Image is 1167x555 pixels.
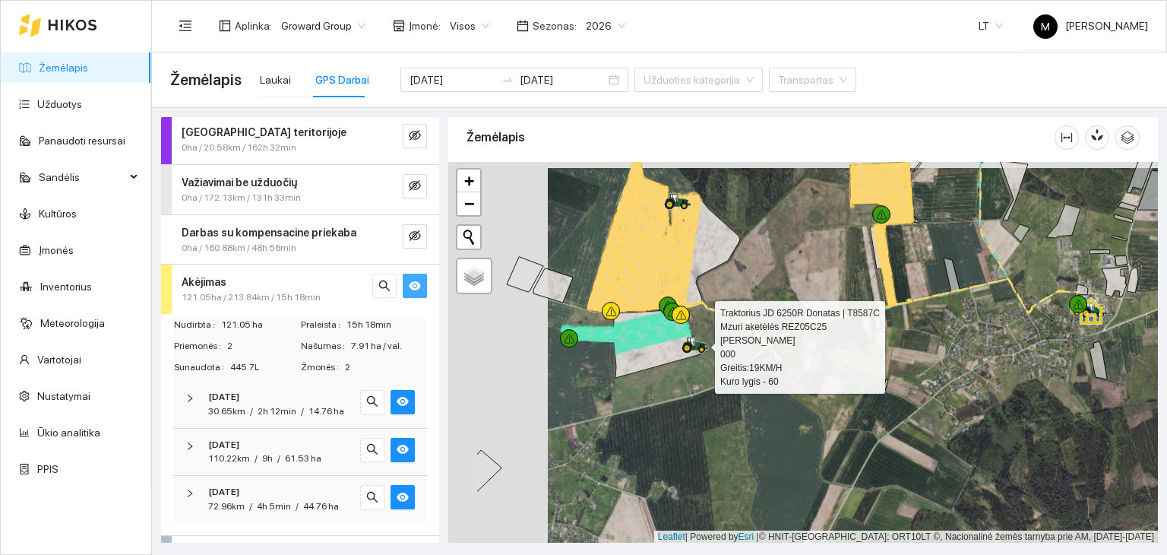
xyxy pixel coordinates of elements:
[185,394,194,403] span: right
[366,443,378,458] span: search
[397,395,409,410] span: eye
[738,531,754,542] a: Esri
[182,290,321,305] span: 121.05ha / 213.84km / 15h 18min
[174,339,227,354] span: Priemonės
[501,74,514,86] span: to
[301,339,351,354] span: Našumas
[39,135,125,147] a: Panaudoti resursai
[182,191,301,205] span: 0ha / 172.13km / 131h 33min
[255,453,258,464] span: /
[403,174,427,198] button: eye-invisible
[1055,132,1078,144] span: column-width
[757,531,759,542] span: |
[464,171,474,190] span: +
[227,339,299,354] span: 2
[285,453,321,464] span: 61.53 ha
[281,14,365,37] span: Groward Group
[182,141,296,155] span: 0ha / 20.58km / 162h 32min
[1033,20,1148,32] span: [PERSON_NAME]
[391,485,415,509] button: eye
[397,443,409,458] span: eye
[609,75,619,85] span: close-circle
[360,485,384,509] button: search
[464,194,474,213] span: −
[366,395,378,410] span: search
[258,406,296,417] span: 2h 12min
[182,126,346,138] strong: [GEOGRAPHIC_DATA] teritorijoje
[409,230,421,244] span: eye-invisible
[410,71,495,88] input: Pradžios data
[409,179,421,194] span: eye-invisible
[208,487,239,497] strong: [DATE]
[39,244,74,256] a: Įmonės
[161,115,439,164] div: [GEOGRAPHIC_DATA] teritorijoje0ha / 20.58km / 162h 32mineye-invisible
[360,390,384,414] button: search
[208,392,239,402] strong: [DATE]
[391,390,415,414] button: eye
[586,14,625,37] span: 2026
[185,442,194,451] span: right
[403,274,427,298] button: eye
[182,176,297,189] strong: Važiavimai be užduočių
[208,453,250,464] span: 110.22km
[262,453,273,464] span: 9h
[208,439,239,450] strong: [DATE]
[457,226,480,249] button: Initiate a new search
[221,318,299,332] span: 121.05 ha
[249,501,252,512] span: /
[457,170,480,192] a: Zoom in
[301,360,345,375] span: Žmonės
[179,19,192,33] span: menu-fold
[308,406,344,417] span: 14.76 ha
[37,98,82,110] a: Užduotys
[161,215,439,265] div: Darbas su kompensacine priekaba0ha / 160.88km / 48h 56mineye-invisible
[393,20,405,32] span: shop
[533,17,577,34] span: Sezonas :
[301,406,304,417] span: /
[1041,14,1050,39] span: M
[378,280,391,294] span: search
[409,129,421,144] span: eye-invisible
[39,62,88,74] a: Žemėlapis
[301,318,346,332] span: Praleista
[520,71,606,88] input: Pabaigos data
[397,491,409,506] span: eye
[182,276,226,288] strong: Akėjimas
[37,427,100,439] a: Ūkio analitika
[409,280,421,294] span: eye
[257,501,291,512] span: 4h 5min
[250,406,253,417] span: /
[345,360,426,375] span: 2
[230,360,299,375] span: 445.7L
[208,501,245,512] span: 72.96km
[466,116,1055,159] div: Žemėlapis
[161,265,439,314] div: Akėjimas121.05ha / 213.84km / 15h 18minsearcheye
[182,241,296,255] span: 0ha / 160.88km / 48h 56min
[182,227,356,239] strong: Darbas su kompensacine priekaba
[277,453,280,464] span: /
[654,531,1158,544] div: | Powered by © HNIT-[GEOGRAPHIC_DATA]; ORT10LT ©, Nacionalinė žemės tarnyba prie AM, [DATE]-[DATE]
[173,381,427,428] div: [DATE]30.65km/2h 12min/14.76 hasearcheye
[450,14,489,37] span: Visos
[219,20,231,32] span: layout
[501,74,514,86] span: swap-right
[173,429,427,476] div: [DATE]110.22km/9h/61.53 hasearcheye
[174,360,230,375] span: Sunaudota
[1055,125,1079,150] button: column-width
[37,390,90,402] a: Nustatymai
[303,501,339,512] span: 44.76 ha
[457,259,491,293] a: Layers
[372,274,397,298] button: search
[360,438,384,462] button: search
[185,489,194,498] span: right
[39,208,77,220] a: Kultūros
[457,192,480,215] a: Zoom out
[37,463,59,475] a: PPIS
[39,162,125,192] span: Sandėlis
[315,71,369,88] div: GPS Darbai
[979,14,1003,37] span: LT
[174,318,221,332] span: Nudirbta
[173,476,427,523] div: [DATE]72.96km/4h 5min/44.76 hasearcheye
[409,17,441,34] span: Įmonė :
[260,71,291,88] div: Laukai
